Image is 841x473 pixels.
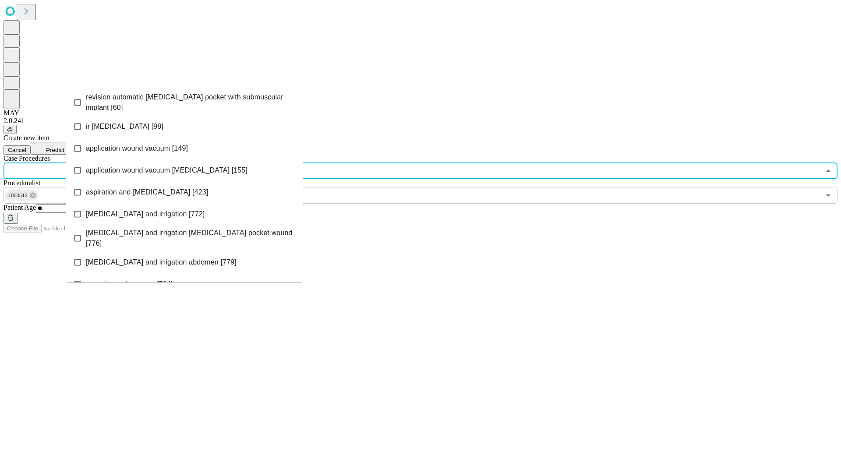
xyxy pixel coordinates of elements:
[5,190,38,201] div: 1000512
[4,134,49,141] span: Create new item
[4,155,50,162] span: Scheduled Procedure
[4,145,31,155] button: Cancel
[822,165,834,177] button: Close
[7,126,13,133] span: @
[46,147,64,153] span: Predict
[86,165,247,176] span: application wound vacuum [MEDICAL_DATA] [155]
[86,187,208,198] span: aspiration and [MEDICAL_DATA] [423]
[5,191,31,201] span: 1000512
[86,121,163,132] span: ir [MEDICAL_DATA] [98]
[8,147,26,153] span: Cancel
[86,92,296,113] span: revision automatic [MEDICAL_DATA] pocket with submuscular implant [60]
[86,279,173,289] span: wound vac placement [784]
[4,125,17,134] button: @
[86,209,205,219] span: [MEDICAL_DATA] and irrigation [772]
[4,179,40,187] span: Proceduralist
[822,189,834,201] button: Open
[4,109,837,117] div: MAY
[86,143,188,154] span: application wound vacuum [149]
[4,117,837,125] div: 2.0.241
[86,228,296,249] span: [MEDICAL_DATA] and irrigation [MEDICAL_DATA] pocket wound [776]
[86,257,237,268] span: [MEDICAL_DATA] and irrigation abdomen [779]
[4,204,36,211] span: Patient Age
[31,142,71,155] button: Predict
